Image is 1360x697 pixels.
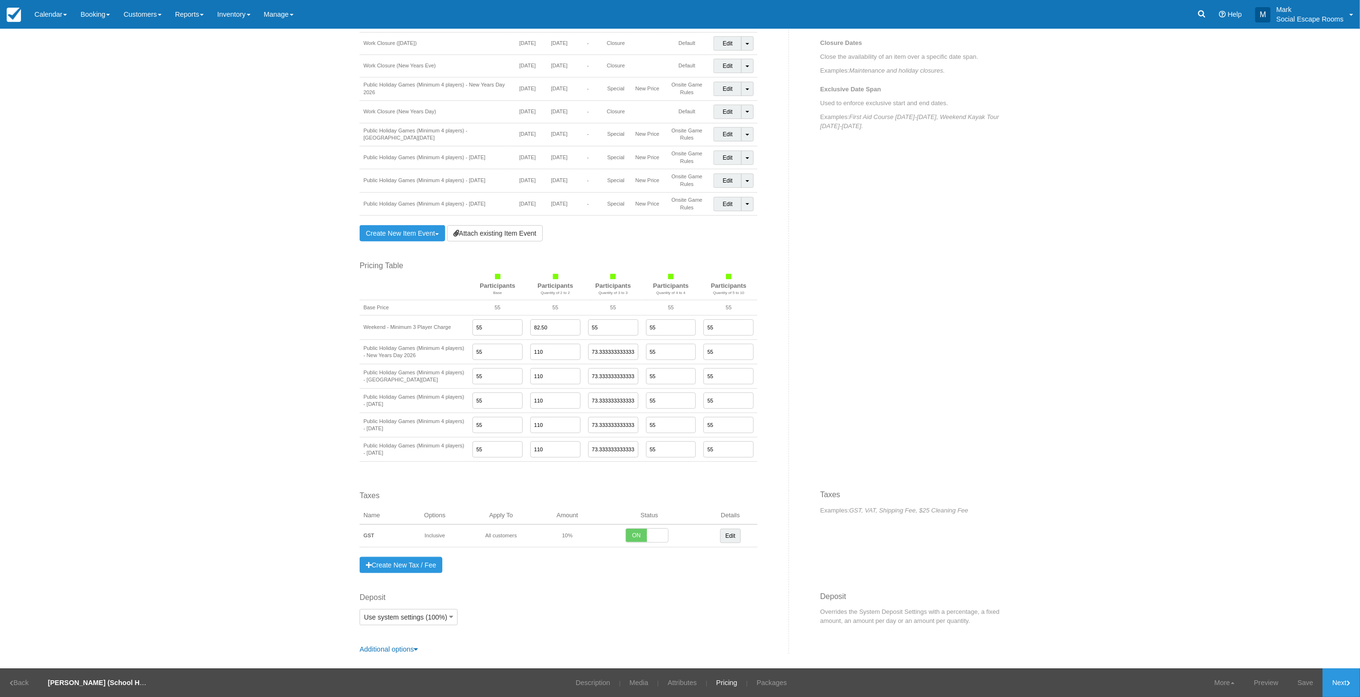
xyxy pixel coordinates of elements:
[820,113,999,130] em: First Aid Course [DATE]-[DATE], Weekend Kayak Tour [DATE]-[DATE].
[1219,11,1226,18] i: Help
[575,123,601,146] td: -
[530,273,581,289] strong: Participants
[511,100,544,123] td: [DATE]
[849,67,945,74] em: Maintenance and holiday closures.
[575,146,601,169] td: -
[1276,5,1344,14] p: Mark
[1244,668,1288,697] a: Preview
[544,146,575,169] td: [DATE]
[703,273,754,289] strong: Participants
[406,507,463,524] th: Options
[360,507,406,524] th: Name
[664,192,710,215] td: Onsite Game Rules
[631,169,664,192] td: New Price
[601,146,631,169] td: Special
[642,300,700,316] td: 55
[601,77,631,100] td: Special
[539,524,595,547] td: 10%
[463,507,539,524] th: Apply To
[820,39,862,46] strong: Closure Dates
[601,33,631,55] td: Closure
[595,507,703,524] th: Status
[363,533,374,538] strong: GST
[601,123,631,146] td: Special
[584,300,642,316] td: 55
[544,100,575,123] td: [DATE]
[820,52,1000,61] p: Close the availability of an item over a specific date span.
[1228,11,1242,18] span: Help
[709,668,745,697] a: Pricing
[664,77,710,100] td: Onsite Game Rules
[713,36,742,51] a: Edit
[1288,668,1323,697] a: Save
[575,33,601,55] td: -
[7,8,21,22] img: checkfront-main-nav-mini-logo.png
[575,55,601,77] td: -
[575,100,601,123] td: -
[360,557,442,573] a: Create New Tax / Fee
[360,340,469,364] td: Public Holiday Games (Minimum 4 players) - New Years Day 2026
[511,55,544,77] td: [DATE]
[360,316,469,340] td: Weekend - Minimum 3 Player Charge
[472,273,523,289] strong: Participants
[360,490,757,501] label: Taxes
[360,123,511,146] td: Public Holiday Games (Minimum 4 players) - [GEOGRAPHIC_DATA][DATE]
[511,192,544,215] td: [DATE]
[713,197,742,211] a: Edit
[601,192,631,215] td: Special
[575,77,601,100] td: -
[623,668,656,697] a: Media
[700,300,757,316] td: 55
[720,529,741,543] a: Edit
[703,290,754,295] div: Quantity of 5 to 10
[664,123,710,146] td: Onsite Game Rules
[820,112,1000,131] p: Examples:
[360,169,511,192] td: Public Holiday Games (Minimum 4 players) - [DATE]
[539,507,595,524] th: Amount
[463,524,539,547] td: All customers
[713,82,742,96] a: Edit
[360,609,458,625] button: Use system settings (100%)
[511,169,544,192] td: [DATE]
[364,612,447,622] span: Use system settings (100%)
[750,668,794,697] a: Packages
[713,127,742,142] a: Edit
[360,389,469,413] td: Public Holiday Games (Minimum 4 players) - [DATE]
[820,592,1000,608] h3: Deposit
[544,55,575,77] td: [DATE]
[646,273,696,289] strong: Participants
[601,55,631,77] td: Closure
[820,98,1000,108] p: Used to enforce exclusive start and end dates.
[1276,14,1344,24] p: Social Escape Rooms
[544,77,575,100] td: [DATE]
[360,77,511,100] td: Public Holiday Games (Minimum 4 players) - New Years Day 2026
[511,123,544,146] td: [DATE]
[544,123,575,146] td: [DATE]
[588,290,638,295] div: Quantity of 3 to 3
[660,668,704,697] a: Attributes
[713,151,742,165] a: Edit
[526,300,584,316] td: 55
[1323,668,1360,697] a: Next
[472,290,523,295] div: Base
[511,33,544,55] td: [DATE]
[631,192,664,215] td: New Price
[631,77,664,100] td: New Price
[820,490,1000,506] h3: Taxes
[601,100,631,123] td: Closure
[544,192,575,215] td: [DATE]
[48,679,165,686] strong: [PERSON_NAME] (School Holidays)
[713,105,742,119] a: Edit
[406,524,463,547] td: Inclusive
[820,506,1000,515] p: Examples:
[664,169,710,192] td: Onsite Game Rules
[360,100,511,123] td: Work Closure (New Years Day)
[360,146,511,169] td: Public Holiday Games (Minimum 4 players) - [DATE]
[544,169,575,192] td: [DATE]
[631,123,664,146] td: New Price
[360,364,469,389] td: Public Holiday Games (Minimum 4 players) - [GEOGRAPHIC_DATA][DATE]
[820,607,1000,625] p: Overrides the System Deposit Settings with a percentage, a fixed amount, an amount per day or an ...
[511,146,544,169] td: [DATE]
[360,225,445,241] a: Create New Item Event
[713,174,742,188] a: Edit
